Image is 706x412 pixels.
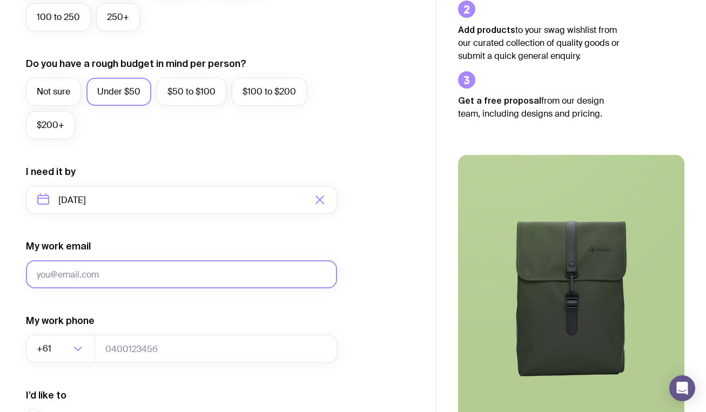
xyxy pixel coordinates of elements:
label: I’d like to [26,389,66,402]
strong: Add products [458,25,515,35]
strong: Get a free proposal [458,96,541,105]
label: $50 to $100 [157,78,226,106]
label: $100 to $200 [232,78,307,106]
label: My work email [26,240,91,253]
label: I need it by [26,165,76,178]
div: Search for option [26,335,95,363]
label: My work phone [26,314,95,327]
span: +61 [37,335,53,363]
label: Do you have a rough budget in mind per person? [26,57,246,70]
label: 250+ [96,3,140,31]
input: you@email.com [26,260,337,288]
div: Open Intercom Messenger [669,375,695,401]
label: Under $50 [86,78,151,106]
input: 0400123456 [95,335,337,363]
label: 100 to 250 [26,3,91,31]
label: $200+ [26,111,75,139]
p: from our design team, including designs and pricing. [458,94,620,120]
p: to your swag wishlist from our curated collection of quality goods or submit a quick general enqu... [458,23,620,63]
input: Select a target date [26,186,337,214]
input: Search for option [53,335,70,363]
label: Not sure [26,78,81,106]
